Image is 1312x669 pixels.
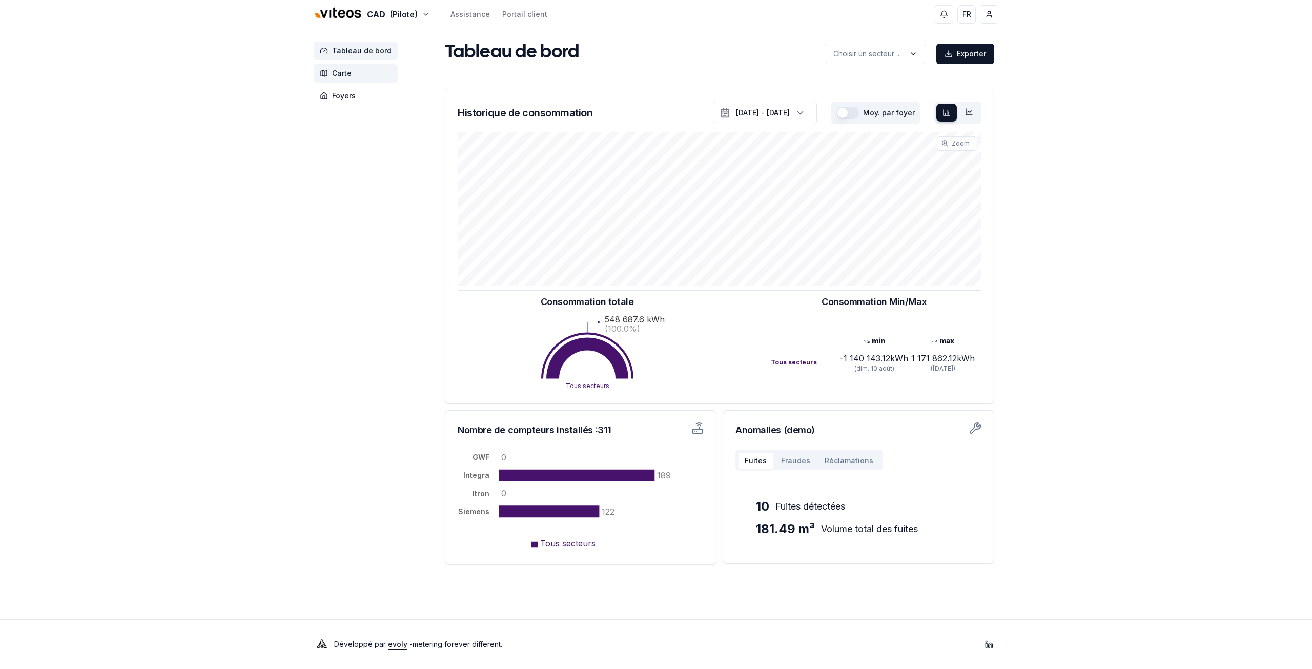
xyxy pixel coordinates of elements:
[936,44,994,64] button: Exporter
[736,108,790,118] div: [DATE] - [DATE]
[605,314,665,325] text: 548 687.6 kWh
[473,489,489,498] tspan: Itron
[458,106,592,120] h3: Historique de consommation
[314,42,402,60] a: Tableau de bord
[314,636,330,653] img: Evoly Logo
[737,452,774,470] button: Fuites
[473,453,489,461] tspan: GWF
[774,452,817,470] button: Fraudes
[388,640,407,648] a: evoly
[821,522,918,536] span: Volume total des fuites
[909,352,977,364] div: 1 171 862.12 kWh
[839,364,908,373] div: (dim. 10 août)
[463,471,489,479] tspan: Integra
[502,9,547,19] a: Portail client
[605,323,640,334] text: (100.0%)
[445,43,579,63] h1: Tableau de bord
[541,295,633,309] h3: Consommation totale
[817,452,880,470] button: Réclamations
[825,44,926,64] button: label
[833,49,901,59] p: Choisir un secteur ...
[314,4,430,26] button: CAD(Pilote)
[314,87,402,105] a: Foyers
[863,109,915,116] label: Moy. par foyer
[909,364,977,373] div: ([DATE])
[775,499,845,514] span: Fuites détectées
[822,295,927,309] h3: Consommation Min/Max
[839,336,908,346] div: min
[501,452,506,462] tspan: 0
[957,5,976,24] button: FR
[458,507,489,516] tspan: Siemens
[450,9,490,19] a: Assistance
[501,488,506,498] tspan: 0
[332,46,392,56] span: Tableau de bord
[314,1,363,26] img: Viteos - CAD Logo
[756,498,769,515] span: 10
[602,506,614,517] tspan: 122
[909,336,977,346] div: max
[952,139,970,148] span: Zoom
[540,538,596,549] span: Tous secteurs
[735,423,981,437] h3: Anomalies (demo)
[771,358,839,367] div: Tous secteurs
[962,9,971,19] span: FR
[458,423,632,437] h3: Nombre de compteurs installés : 311
[332,91,356,101] span: Foyers
[713,102,817,124] button: [DATE] - [DATE]
[332,68,352,78] span: Carte
[657,470,671,480] tspan: 189
[756,521,815,537] span: 181.49 m³
[839,352,908,364] div: -1 140 143.12 kWh
[565,382,609,390] text: Tous secteurs
[334,637,502,652] p: Développé par - metering forever different .
[314,64,402,83] a: Carte
[389,8,418,21] span: (Pilote)
[367,8,385,21] span: CAD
